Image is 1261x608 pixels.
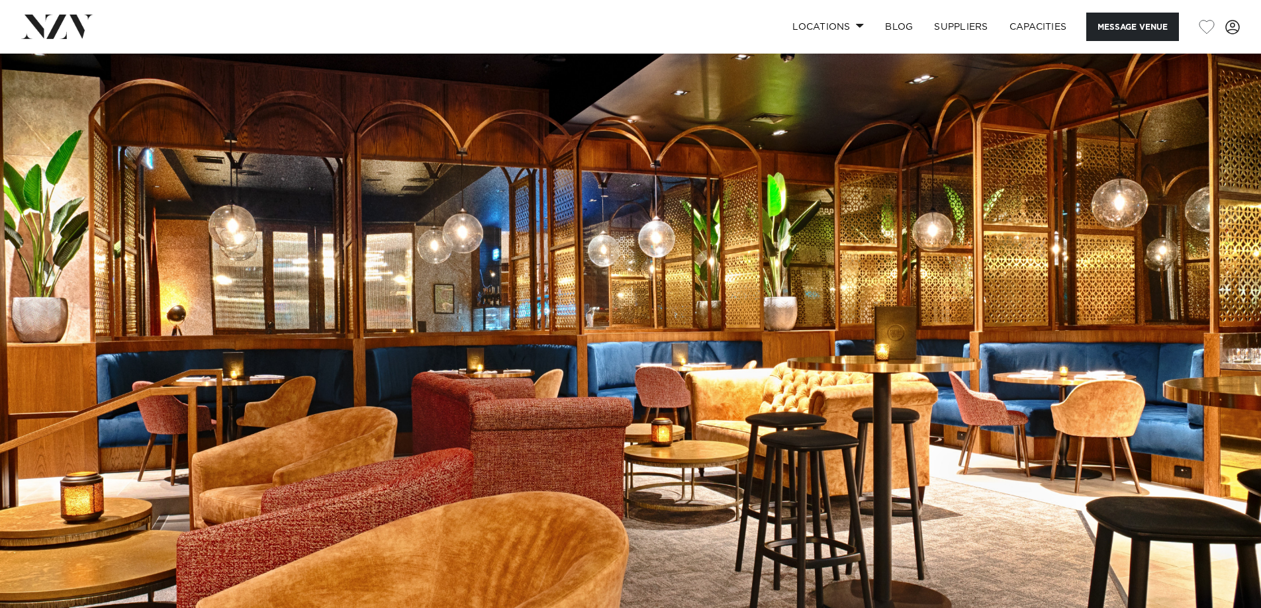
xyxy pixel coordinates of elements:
button: Message Venue [1086,13,1179,41]
a: Locations [782,13,874,41]
a: Capacities [999,13,1078,41]
a: SUPPLIERS [923,13,998,41]
a: BLOG [874,13,923,41]
img: nzv-logo.png [21,15,93,38]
